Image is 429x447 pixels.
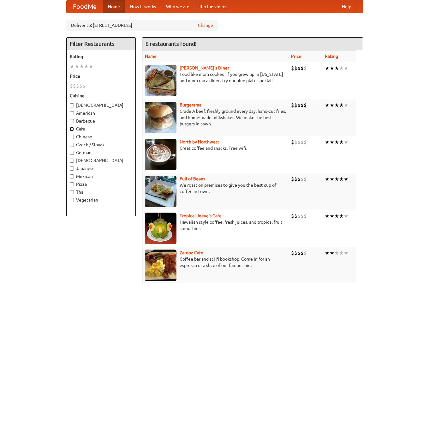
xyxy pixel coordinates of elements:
[70,197,132,203] label: Vegetarian
[330,176,334,183] li: ★
[291,176,294,183] li: $
[70,181,132,187] label: Pizza
[70,134,132,140] label: Chinese
[145,219,286,232] p: Hawaiian style coffee, fresh juices, and tropical fruit smoothies.
[70,166,74,171] input: Japanese
[70,198,74,202] input: Vegetarian
[301,250,304,257] li: $
[70,135,74,139] input: Chinese
[291,65,294,72] li: $
[84,63,89,70] li: ★
[304,65,307,72] li: $
[145,250,176,281] img: zardoz.jpg
[70,103,74,107] input: [DEMOGRAPHIC_DATA]
[301,139,304,146] li: $
[325,54,338,59] a: Rating
[70,126,132,132] label: Cafe
[70,110,132,116] label: American
[70,93,132,99] h5: Cuisine
[301,102,304,109] li: $
[325,102,330,109] li: ★
[70,151,74,155] input: German
[344,65,349,72] li: ★
[304,176,307,183] li: $
[304,139,307,146] li: $
[301,176,304,183] li: $
[180,102,201,107] a: Burgerama
[145,139,176,170] img: north.jpg
[294,213,297,220] li: $
[70,157,132,164] label: [DEMOGRAPHIC_DATA]
[145,71,286,84] p: Food like mom cooked, if you grew up in [US_STATE] and mom ran a diner. Try our blue plate special!
[125,0,161,13] a: How it works
[297,250,301,257] li: $
[70,159,74,163] input: [DEMOGRAPHIC_DATA]
[146,41,197,47] ng-pluralize: 6 restaurants found!
[145,108,286,127] p: Grade A beef, freshly ground every day, hand-cut fries, and home-made milkshakes. We make the bes...
[330,65,334,72] li: ★
[79,82,82,89] li: $
[145,65,176,96] img: sallys.jpg
[70,102,132,108] label: [DEMOGRAPHIC_DATA]
[344,176,349,183] li: ★
[198,22,213,28] a: Change
[325,213,330,220] li: ★
[145,54,157,59] a: Name
[291,250,294,257] li: $
[304,213,307,220] li: $
[330,250,334,257] li: ★
[66,20,218,31] div: Deliver to: [STREET_ADDRESS]
[180,139,219,144] a: North by Northwest
[70,111,74,115] input: American
[145,145,286,151] p: Great coffee and snacks. Free wifi.
[339,250,344,257] li: ★
[291,54,301,59] a: Price
[297,139,301,146] li: $
[70,165,132,172] label: Japanese
[339,213,344,220] li: ★
[325,139,330,146] li: ★
[73,82,76,89] li: $
[334,102,339,109] li: ★
[297,213,301,220] li: $
[70,143,74,147] input: Czech / Slovak
[330,139,334,146] li: ★
[291,139,294,146] li: $
[161,0,194,13] a: Who we are
[325,250,330,257] li: ★
[291,102,294,109] li: $
[70,173,132,179] label: Mexican
[180,213,222,218] a: Tropical Jeeve's Cafe
[67,0,103,13] a: FoodMe
[70,63,74,70] li: ★
[297,102,301,109] li: $
[76,82,79,89] li: $
[339,139,344,146] li: ★
[70,189,132,195] label: Thai
[70,182,74,186] input: Pizza
[180,65,229,70] a: [PERSON_NAME]'s Diner
[344,102,349,109] li: ★
[297,176,301,183] li: $
[180,250,203,255] a: Zardoz Cafe
[344,213,349,220] li: ★
[145,256,286,269] p: Coffee bar and sci-fi bookshop. Come in for an espresso or a slice of our famous pie.
[344,250,349,257] li: ★
[70,190,74,194] input: Thai
[70,142,132,148] label: Czech / Slovak
[344,139,349,146] li: ★
[194,0,232,13] a: Recipe videos
[294,176,297,183] li: $
[304,250,307,257] li: $
[145,102,176,133] img: burgerama.jpg
[304,102,307,109] li: $
[334,250,339,257] li: ★
[301,213,304,220] li: $
[70,119,74,123] input: Barbecue
[145,182,286,195] p: We roast on premises to give you the best cup of coffee in town.
[79,63,84,70] li: ★
[70,73,132,79] h5: Price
